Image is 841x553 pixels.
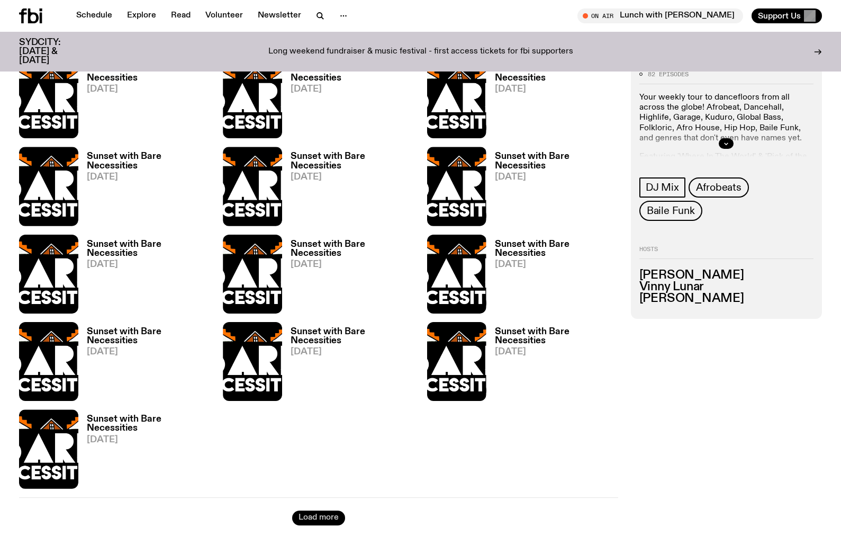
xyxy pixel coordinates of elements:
[291,173,414,182] span: [DATE]
[291,327,414,345] h3: Sunset with Bare Necessities
[495,85,618,94] span: [DATE]
[495,347,618,356] span: [DATE]
[639,93,813,144] p: Your weekly tour to dancefloors from all across the globe! Afrobeat, Dancehall, Highlife, Garage,...
[199,8,249,23] a: Volunteer
[282,240,414,314] a: Sunset with Bare Necessities[DATE]
[19,409,78,488] img: Bare Necessities
[165,8,197,23] a: Read
[78,415,210,488] a: Sunset with Bare Necessities[DATE]
[78,240,210,314] a: Sunset with Bare Necessities[DATE]
[291,260,414,269] span: [DATE]
[427,322,486,401] img: Bare Necessities
[758,11,801,21] span: Support Us
[696,182,741,193] span: Afrobeats
[251,8,308,23] a: Newsletter
[87,240,210,258] h3: Sunset with Bare Necessities
[495,327,618,345] h3: Sunset with Bare Necessities
[291,347,414,356] span: [DATE]
[19,147,78,226] img: Bare Necessities
[291,152,414,170] h3: Sunset with Bare Necessities
[19,38,87,65] h3: SYDCITY: [DATE] & [DATE]
[495,65,618,83] h3: Sunset with Bare Necessities
[223,147,282,226] img: Bare Necessities
[87,173,210,182] span: [DATE]
[495,152,618,170] h3: Sunset with Bare Necessities
[752,8,822,23] button: Support Us
[19,235,78,314] img: Bare Necessities
[78,327,210,401] a: Sunset with Bare Necessities[DATE]
[223,59,282,138] img: Bare Necessities
[639,201,702,221] a: Baile Funk
[19,59,78,138] img: Bare Necessities
[495,173,618,182] span: [DATE]
[87,260,210,269] span: [DATE]
[495,260,618,269] span: [DATE]
[647,205,695,217] span: Baile Funk
[78,152,210,226] a: Sunset with Bare Necessities[DATE]
[427,147,486,226] img: Bare Necessities
[495,240,618,258] h3: Sunset with Bare Necessities
[486,327,618,401] a: Sunset with Bare Necessities[DATE]
[282,65,414,138] a: Sunset with Bare Necessities[DATE]
[486,65,618,138] a: Sunset with Bare Necessities[DATE]
[646,182,679,193] span: DJ Mix
[639,292,813,304] h3: [PERSON_NAME]
[427,235,486,314] img: Bare Necessities
[639,281,813,293] h3: Vinny Lunar
[87,65,210,83] h3: Sunset with Bare Necessities
[282,152,414,226] a: Sunset with Bare Necessities[DATE]
[78,65,210,138] a: Sunset with Bare Necessities[DATE]
[87,327,210,345] h3: Sunset with Bare Necessities
[427,59,486,138] img: Bare Necessities
[486,152,618,226] a: Sunset with Bare Necessities[DATE]
[639,246,813,259] h2: Hosts
[223,235,282,314] img: Bare Necessities
[19,322,78,401] img: Bare Necessities
[223,322,282,401] img: Bare Necessities
[292,511,345,525] button: Load more
[639,270,813,281] h3: [PERSON_NAME]
[87,347,210,356] span: [DATE]
[577,8,743,23] button: On AirLunch with [PERSON_NAME]
[268,47,573,57] p: Long weekend fundraiser & music festival - first access tickets for fbi supporters
[486,240,618,314] a: Sunset with Bare Necessities[DATE]
[689,177,749,198] a: Afrobeats
[121,8,162,23] a: Explore
[87,152,210,170] h3: Sunset with Bare Necessities
[70,8,119,23] a: Schedule
[648,71,689,77] span: 82 episodes
[87,415,210,433] h3: Sunset with Bare Necessities
[291,85,414,94] span: [DATE]
[282,327,414,401] a: Sunset with Bare Necessities[DATE]
[87,435,210,444] span: [DATE]
[639,177,685,198] a: DJ Mix
[291,65,414,83] h3: Sunset with Bare Necessities
[87,85,210,94] span: [DATE]
[291,240,414,258] h3: Sunset with Bare Necessities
